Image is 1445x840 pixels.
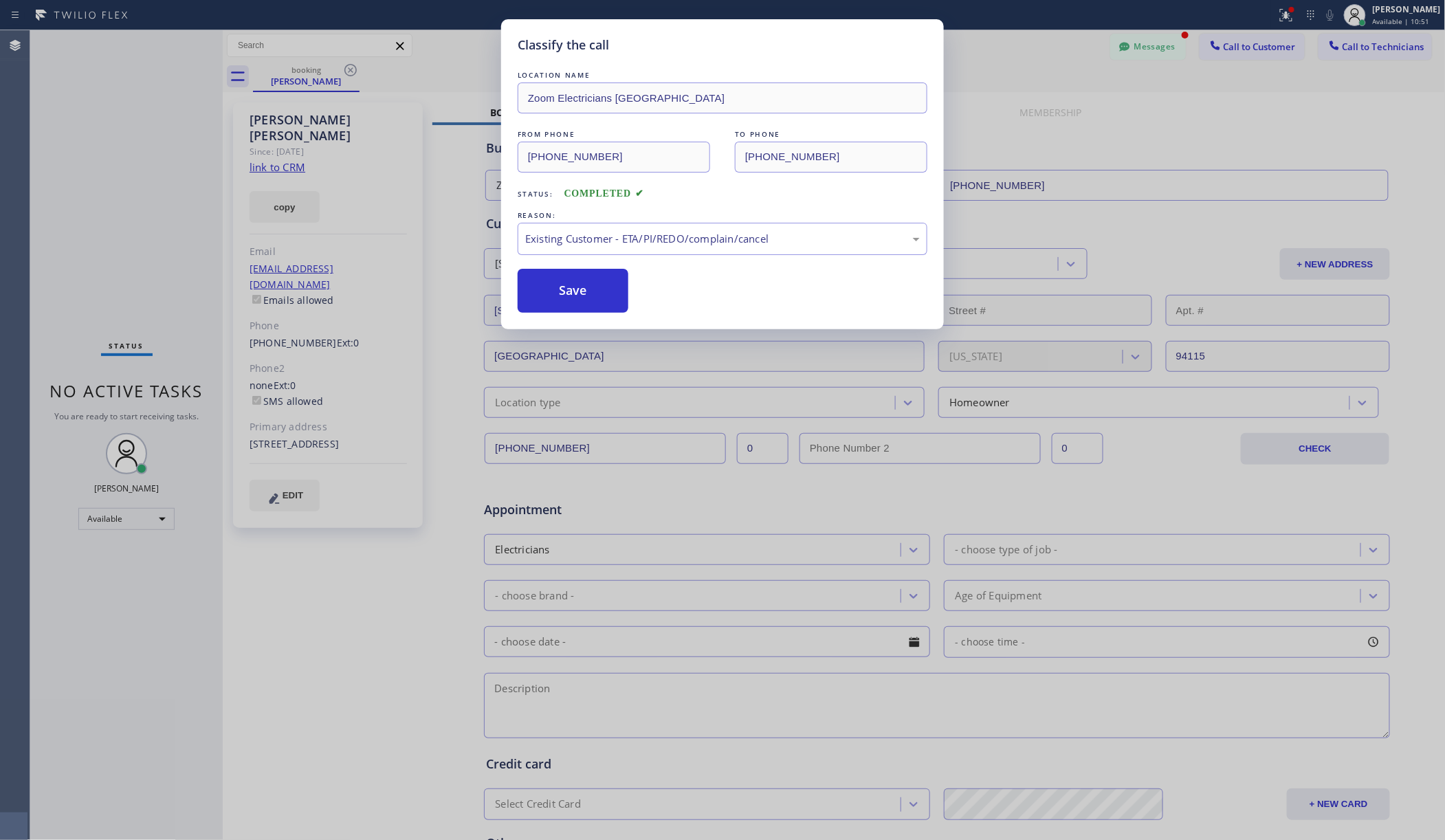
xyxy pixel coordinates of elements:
input: To phone [735,142,927,173]
div: TO PHONE [735,127,927,142]
div: LOCATION NAME [518,68,927,82]
input: From phone [518,142,710,173]
h5: Classify the call [518,36,609,54]
span: COMPLETED [564,188,644,199]
span: Status: [518,189,553,199]
div: FROM PHONE [518,127,710,142]
button: Save [518,269,628,313]
div: Existing Customer - ETA/PI/REDO/complain/cancel [525,231,920,247]
div: REASON: [518,208,927,223]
